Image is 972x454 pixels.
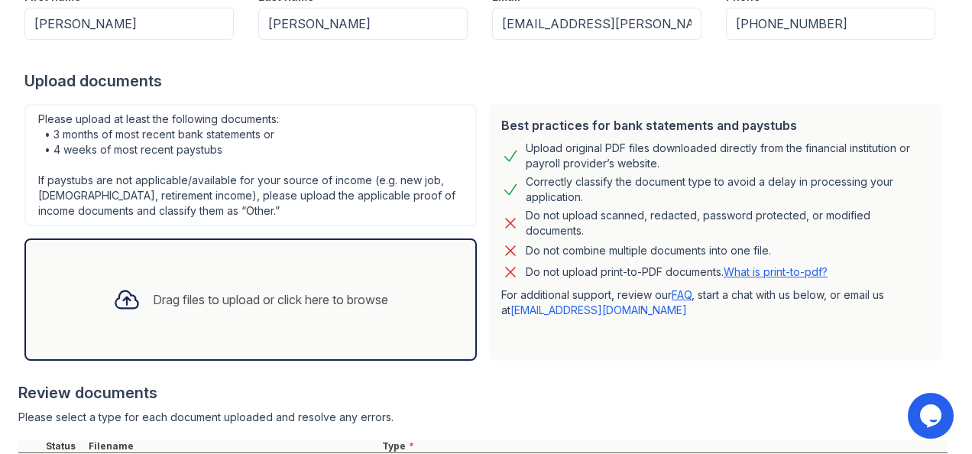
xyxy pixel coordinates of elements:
div: Drag files to upload or click here to browse [153,290,388,309]
div: Correctly classify the document type to avoid a delay in processing your application. [526,174,929,205]
div: Upload documents [24,70,948,92]
a: What is print-to-pdf? [724,265,828,278]
div: Best practices for bank statements and paystubs [501,116,929,135]
div: Do not upload scanned, redacted, password protected, or modified documents. [526,208,929,238]
p: Do not upload print-to-PDF documents. [526,264,828,280]
div: Status [43,440,86,452]
div: Review documents [18,382,948,404]
div: Type [379,440,948,452]
div: Filename [86,440,379,452]
div: Do not combine multiple documents into one file. [526,242,771,260]
a: [EMAIL_ADDRESS][DOMAIN_NAME] [510,303,687,316]
div: Please upload at least the following documents: • 3 months of most recent bank statements or • 4 ... [24,104,477,226]
a: FAQ [672,288,692,301]
div: Upload original PDF files downloaded directly from the financial institution or payroll provider’... [526,141,929,171]
div: Please select a type for each document uploaded and resolve any errors. [18,410,948,425]
p: For additional support, review our , start a chat with us below, or email us at [501,287,929,318]
iframe: chat widget [908,393,957,439]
